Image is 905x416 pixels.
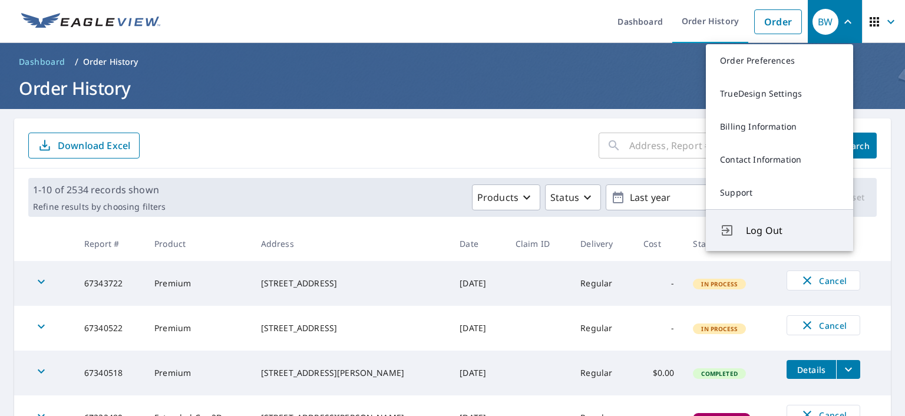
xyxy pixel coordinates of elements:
[261,367,441,379] div: [STREET_ADDRESS][PERSON_NAME]
[261,322,441,334] div: [STREET_ADDRESS]
[83,56,138,68] p: Order History
[252,226,451,261] th: Address
[33,183,166,197] p: 1-10 of 2534 records shown
[145,351,252,395] td: Premium
[477,190,518,204] p: Products
[706,44,853,77] a: Order Preferences
[145,226,252,261] th: Product
[836,360,860,379] button: filesDropdownBtn-67340518
[450,261,506,306] td: [DATE]
[746,223,839,237] span: Log Out
[787,360,836,379] button: detailsBtn-67340518
[634,351,683,395] td: $0.00
[794,364,829,375] span: Details
[787,270,860,290] button: Cancel
[706,209,853,251] button: Log Out
[634,226,683,261] th: Cost
[706,143,853,176] a: Contact Information
[629,129,825,162] input: Address, Report #, Claim ID, etc.
[545,184,601,210] button: Status
[706,77,853,110] a: TrueDesign Settings
[799,273,848,288] span: Cancel
[75,306,145,351] td: 67340522
[19,56,65,68] span: Dashboard
[14,76,891,100] h1: Order History
[28,133,140,159] button: Download Excel
[261,278,441,289] div: [STREET_ADDRESS]
[606,184,782,210] button: Last year
[145,306,252,351] td: Premium
[75,261,145,306] td: 67343722
[33,202,166,212] p: Refine results by choosing filters
[799,318,848,332] span: Cancel
[634,306,683,351] td: -
[145,261,252,306] td: Premium
[571,261,634,306] td: Regular
[75,351,145,395] td: 67340518
[694,280,745,288] span: In Process
[706,176,853,209] a: Support
[450,226,506,261] th: Date
[14,52,70,71] a: Dashboard
[844,140,867,151] span: Search
[625,187,763,208] p: Last year
[21,13,160,31] img: EV Logo
[450,306,506,351] td: [DATE]
[754,9,802,34] a: Order
[571,226,634,261] th: Delivery
[550,190,579,204] p: Status
[58,139,130,152] p: Download Excel
[571,351,634,395] td: Regular
[506,226,572,261] th: Claim ID
[75,55,78,69] li: /
[450,351,506,395] td: [DATE]
[472,184,540,210] button: Products
[787,315,860,335] button: Cancel
[834,133,877,159] button: Search
[634,261,683,306] td: -
[683,226,777,261] th: Status
[75,226,145,261] th: Report #
[14,52,891,71] nav: breadcrumb
[571,306,634,351] td: Regular
[694,325,745,333] span: In Process
[812,9,838,35] div: BW
[706,110,853,143] a: Billing Information
[694,369,744,378] span: Completed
